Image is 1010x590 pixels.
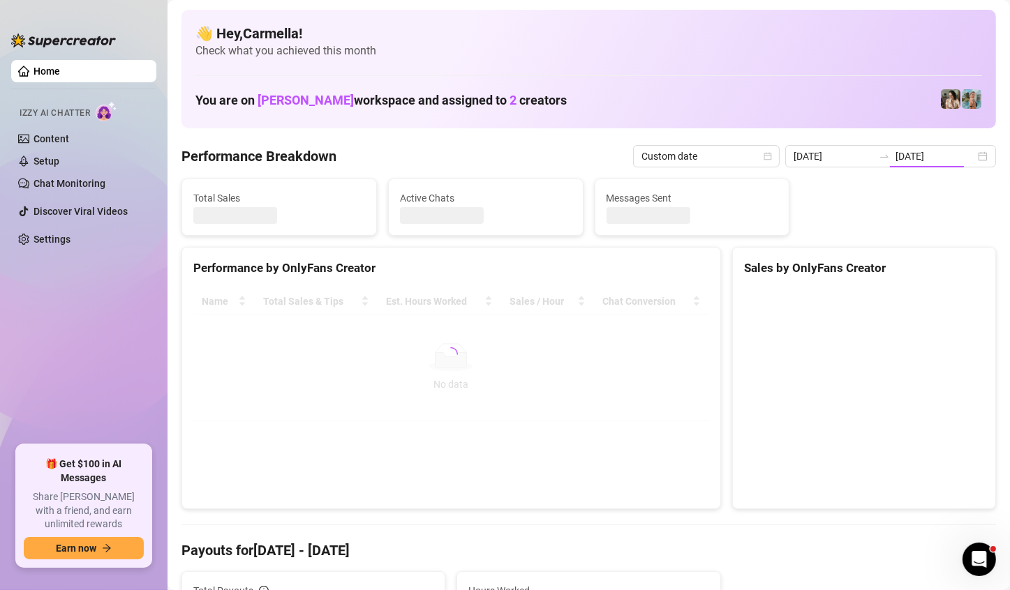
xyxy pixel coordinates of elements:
span: Total Sales [193,190,365,206]
span: Earn now [56,543,96,554]
span: Check what you achieved this month [195,43,982,59]
a: Chat Monitoring [34,178,105,189]
span: calendar [764,152,772,160]
img: logo-BBDzfeDw.svg [11,33,116,47]
span: [PERSON_NAME] [258,93,354,107]
iframe: Intercom live chat [963,543,996,576]
h4: 👋 Hey, Carmella ! [195,24,982,43]
span: arrow-right [102,543,112,553]
span: 🎁 Get $100 in AI Messages [24,457,144,485]
a: Content [34,133,69,144]
h1: You are on workspace and assigned to creators [195,93,567,108]
span: Active Chats [400,190,572,206]
span: Messages Sent [607,190,778,206]
h4: Payouts for [DATE] - [DATE] [181,540,996,560]
button: Earn nowarrow-right [24,537,144,559]
span: swap-right [879,151,890,162]
a: Setup [34,156,59,167]
span: Custom date [641,146,771,167]
a: Discover Viral Videos [34,206,128,217]
span: loading [443,347,459,362]
a: Home [34,66,60,77]
span: 2 [510,93,517,107]
img: Nina [962,89,981,109]
div: Performance by OnlyFans Creator [193,259,709,278]
img: Cindy [941,89,960,109]
span: Izzy AI Chatter [20,107,90,120]
a: Settings [34,234,70,245]
span: Share [PERSON_NAME] with a friend, and earn unlimited rewards [24,490,144,531]
input: Start date [794,149,873,164]
h4: Performance Breakdown [181,146,336,166]
span: to [879,151,890,162]
input: End date [896,149,975,164]
img: AI Chatter [96,101,117,121]
div: Sales by OnlyFans Creator [744,259,984,278]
